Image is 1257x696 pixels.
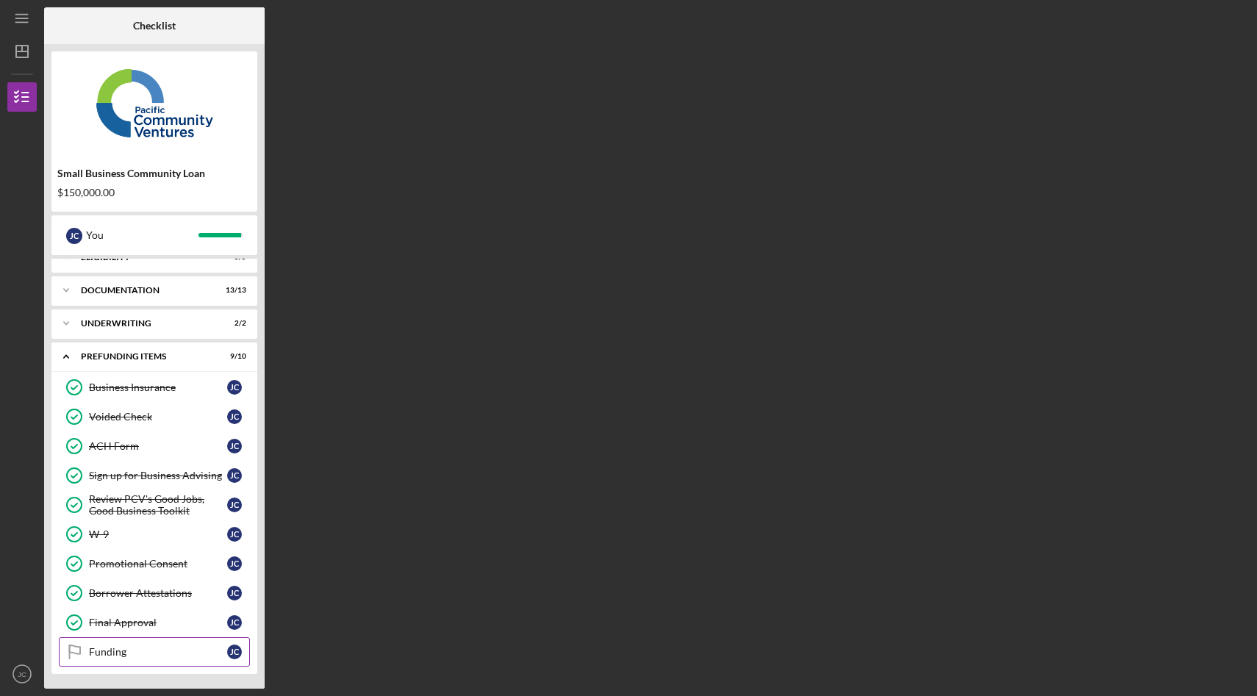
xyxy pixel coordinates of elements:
[18,670,26,678] text: JC
[89,617,227,628] div: Final Approval
[220,352,246,361] div: 9 / 10
[133,20,176,32] b: Checklist
[89,381,227,393] div: Business Insurance
[220,319,246,328] div: 2 / 2
[59,637,250,667] a: FundingJC
[89,528,227,540] div: W-9
[227,498,242,512] div: J C
[59,373,250,402] a: Business InsuranceJC
[81,286,209,295] div: Documentation
[227,556,242,571] div: J C
[89,646,227,658] div: Funding
[89,440,227,452] div: ACH Form
[227,468,242,483] div: J C
[59,578,250,608] a: Borrower AttestationsJC
[89,587,227,599] div: Borrower Attestations
[59,608,250,637] a: Final ApprovalJC
[227,615,242,630] div: J C
[51,59,257,147] img: Product logo
[227,380,242,395] div: J C
[59,490,250,520] a: Review PCV's Good Jobs, Good Business ToolkitJC
[227,409,242,424] div: J C
[86,223,198,248] div: You
[59,402,250,431] a: Voided CheckJC
[59,431,250,461] a: ACH FormJC
[227,586,242,600] div: J C
[81,319,209,328] div: Underwriting
[59,461,250,490] a: Sign up for Business AdvisingJC
[89,493,227,517] div: Review PCV's Good Jobs, Good Business Toolkit
[220,286,246,295] div: 13 / 13
[227,439,242,453] div: J C
[57,187,251,198] div: $150,000.00
[89,558,227,570] div: Promotional Consent
[59,520,250,549] a: W-9JC
[89,470,227,481] div: Sign up for Business Advising
[7,659,37,689] button: JC
[59,549,250,578] a: Promotional ConsentJC
[66,228,82,244] div: J C
[227,527,242,542] div: J C
[89,411,227,423] div: Voided Check
[227,645,242,659] div: J C
[57,168,251,179] div: Small Business Community Loan
[81,352,209,361] div: Prefunding Items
